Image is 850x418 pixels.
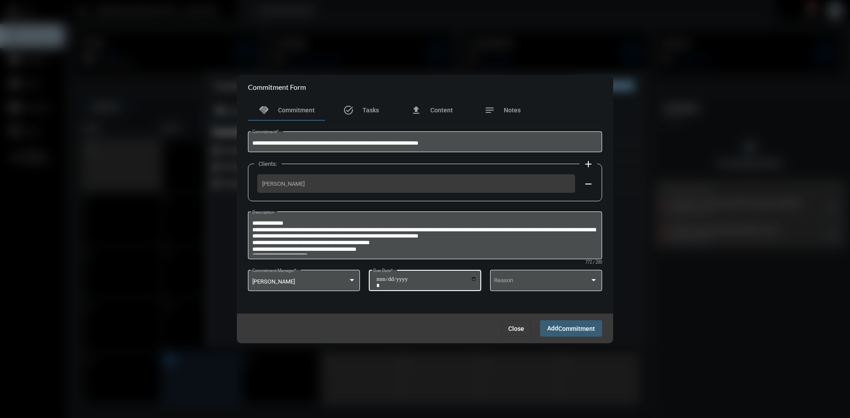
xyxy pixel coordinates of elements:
[254,161,282,167] label: Clients:
[343,105,354,115] mat-icon: task_alt
[411,105,421,115] mat-icon: file_upload
[363,107,379,114] span: Tasks
[484,105,495,115] mat-icon: notes
[583,159,594,169] mat-icon: add
[501,321,531,337] button: Close
[508,325,524,332] span: Close
[248,83,306,91] h2: Commitment Form
[430,107,453,114] span: Content
[547,325,595,332] span: Add
[259,105,269,115] mat-icon: handshake
[583,179,594,189] mat-icon: remove
[278,107,315,114] span: Commitment
[585,260,602,265] mat-hint: 772 / 200
[540,320,602,337] button: AddCommitment
[504,107,521,114] span: Notes
[558,325,595,332] span: Commitment
[252,278,295,285] span: [PERSON_NAME]
[262,180,570,187] span: [PERSON_NAME]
